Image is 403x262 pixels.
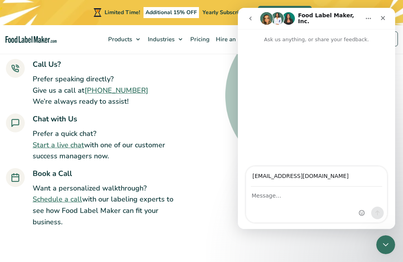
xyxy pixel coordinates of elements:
[33,59,61,70] strong: Call Us?
[33,73,148,107] p: Prefer speaking directly? Give us a call at We’re always ready to assist!
[213,35,256,43] span: Hire an Expert
[145,35,175,43] span: Industries
[258,6,312,20] a: Buy Now & Save
[6,36,57,43] a: Food Label Maker homepage
[33,128,178,162] p: Prefer a quick chat? with one of our customer success managers now.
[238,8,395,229] iframe: Intercom live chat
[106,35,133,43] span: Products
[33,194,82,204] a: Schedule a call
[33,140,84,150] a: Start a live chat
[202,9,252,16] span: Yearly Subscription
[144,25,186,53] a: Industries
[104,25,144,53] a: Products
[212,25,258,53] a: Hire an Expert
[33,183,178,228] p: Want a personalized walkthrough? with our labeling experts to see how Food Label Maker can fit yo...
[33,114,77,124] strong: Chat with Us
[376,235,395,254] iframe: Intercom live chat
[105,9,140,16] span: Limited Time!
[144,7,199,18] span: Additional 15% OFF
[188,35,210,43] span: Pricing
[186,25,212,53] a: Pricing
[85,86,148,95] a: [PHONE_NUMBER]
[33,169,72,179] strong: Book a Call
